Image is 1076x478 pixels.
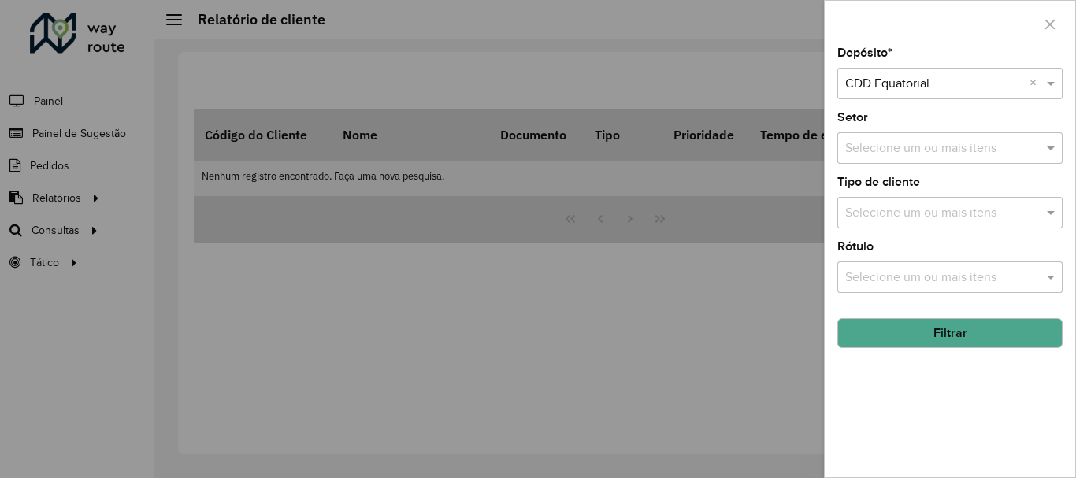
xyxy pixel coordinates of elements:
label: Setor [837,108,868,127]
label: Tipo de cliente [837,172,920,191]
label: Rótulo [837,237,874,256]
span: Clear all [1030,74,1043,93]
label: Depósito [837,43,892,62]
button: Filtrar [837,318,1063,348]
